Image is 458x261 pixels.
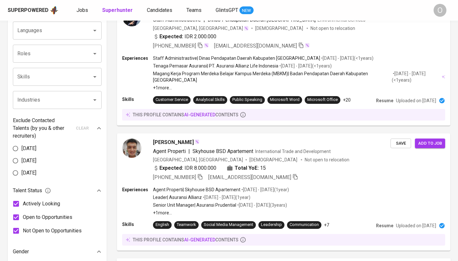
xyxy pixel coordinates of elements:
p: Experiences [122,186,153,193]
button: Open [90,72,99,81]
a: Cantika SuryaniStaff Administrastive|Dinas Pendapatan Daerah [GEOGRAPHIC_DATA]Environmental Servi... [117,2,450,126]
p: Exclude Contacted Talents (by you & other recruiters) [13,117,72,140]
p: Staff Administrastive | Dinas Pendapatan Daerah Kabupaten [GEOGRAPHIC_DATA] [153,55,320,61]
img: magic_wand.svg [305,43,310,48]
span: Staff Administrastive [153,17,201,23]
div: Customer Service [156,97,188,103]
span: AI-generated [184,112,215,117]
p: Skills [122,96,153,103]
span: Teams [186,7,202,13]
p: Not open to relocation [310,25,355,32]
span: [DEMOGRAPHIC_DATA] [249,157,298,163]
div: Gender [13,245,102,258]
p: Resume [376,97,393,104]
b: Expected: [159,164,183,172]
span: [DATE] [22,145,36,152]
a: Jobs [76,6,89,14]
button: Open [90,49,99,58]
p: Leader | Asuransi Allianz [153,194,202,201]
p: +20 [343,97,351,103]
div: O [434,4,446,17]
span: International Trade and Development [255,149,331,154]
a: Teams [186,6,203,14]
span: NEW [239,7,254,14]
div: English [156,222,169,228]
img: 92a193e3ab9ba7f533948db5e7e5baff.jpg [122,139,141,158]
span: GlintsGPT [216,7,238,13]
img: magic_wand.svg [244,26,249,31]
b: Expected: [159,33,183,40]
img: magic_wand.svg [194,139,200,144]
span: Actively Looking [23,200,60,208]
p: Gender [13,248,29,256]
a: Superpoweredapp logo [8,5,58,15]
div: IDR 8.000.000 [153,164,216,172]
div: Teamwork [177,222,196,228]
span: Not Open to Opportunities [23,227,82,235]
p: Magang Kerja Program Merdeka Belajar Kampus Merdeka (MBKM) | Badan Pendapatan Daerah Kabupaten [G... [153,70,392,83]
img: magic_wand.svg [204,43,209,48]
p: this profile contains contents [133,237,238,243]
b: Total YoE: [235,164,259,172]
span: Environmental Services [318,17,365,22]
a: [PERSON_NAME]Agent Properti|Skyhouse BSD ApartementInternational Trade and Development[GEOGRAPHIC... [117,133,450,251]
span: Agent Properti [153,148,186,154]
div: [GEOGRAPHIC_DATA], [GEOGRAPHIC_DATA] [153,25,249,32]
div: [GEOGRAPHIC_DATA], [GEOGRAPHIC_DATA] [153,157,243,163]
a: GlintsGPT NEW [216,6,254,14]
p: • [DATE] - [DATE] ( <1 years ) [392,70,441,83]
button: Open [90,95,99,104]
p: Uploaded on [DATE] [396,97,436,104]
span: | [188,148,190,155]
span: Candidates [147,7,172,13]
p: Uploaded on [DATE] [396,222,436,229]
button: Save [391,139,411,148]
img: app logo [50,5,58,15]
div: Talent Status [13,184,102,197]
span: [PHONE_NUMBER] [153,43,196,49]
button: Add to job [415,139,445,148]
p: • [DATE] - [DATE] ( <1 years ) [278,63,332,69]
p: Senior Unit Manager | Asuransi Prudential [153,202,236,208]
p: +1 more ... [153,85,445,91]
span: [DATE] [22,157,36,165]
span: Add to job [418,140,442,147]
span: [EMAIL_ADDRESS][DOMAIN_NAME] [214,43,297,49]
p: Experiences [122,55,153,61]
div: Microsoft Office [307,97,338,103]
p: Skills [122,221,153,228]
p: this profile contains contents [133,112,238,118]
div: Exclude Contacted Talents (by you & other recruiters)clear [13,117,102,140]
p: Agent Properti | Skyhouse BSD Apartement [153,186,240,193]
span: Save [394,140,408,147]
p: Resume [376,222,393,229]
a: Candidates [147,6,174,14]
p: +7 [324,222,329,228]
a: Superhunter [102,6,134,14]
span: Dinas Pendapatan Daerah [GEOGRAPHIC_DATA] [208,17,316,23]
span: [PERSON_NAME] [153,139,194,146]
p: • [DATE] - [DATE] ( <1 years ) [320,55,373,61]
span: [PHONE_NUMBER] [153,174,196,180]
div: Communication [290,222,319,228]
div: Social Media Management [204,222,253,228]
span: [DATE] [22,169,36,177]
span: Skyhouse BSD Apartement [193,148,253,154]
button: Open [90,26,99,35]
p: Tenaga Pemasar Asuransi | PT. Asuransi Allianz Life Indonesia [153,63,278,69]
span: [EMAIL_ADDRESS][DOMAIN_NAME] [208,174,291,180]
div: IDR 2.000.000 [153,33,216,40]
span: AI-generated [184,237,215,242]
p: • [DATE] - [DATE] ( 1 year ) [202,194,250,201]
div: Leadership [261,222,282,228]
span: 15 [260,164,266,172]
b: Superhunter [102,7,133,13]
span: Open to Opportunities [23,213,72,221]
span: Jobs [76,7,88,13]
p: +1 more ... [153,210,289,216]
span: Talent Status [13,187,51,194]
p: • [DATE] - [DATE] ( 3 years ) [236,202,287,208]
div: Analytical Skills [196,97,225,103]
div: Microsoft Word [270,97,300,103]
p: Not open to relocation [305,157,349,163]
